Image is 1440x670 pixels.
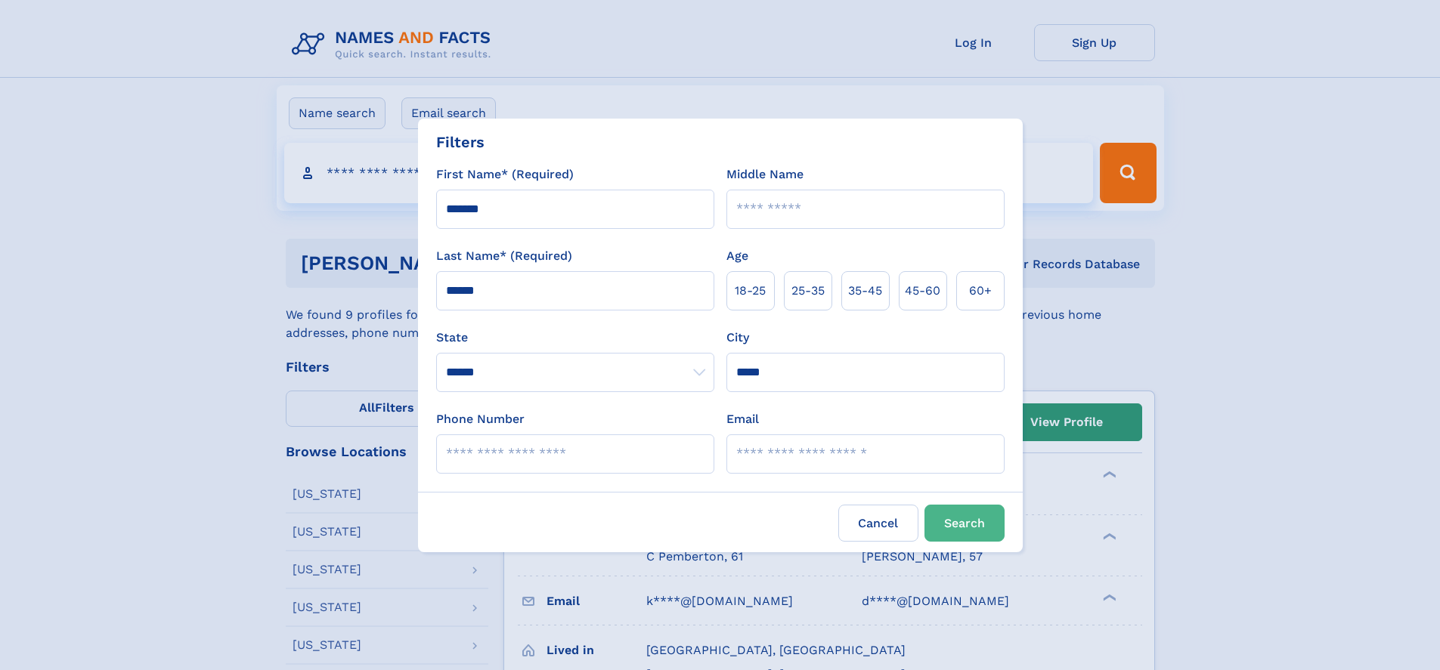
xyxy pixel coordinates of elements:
[791,282,825,300] span: 25‑35
[726,165,804,184] label: Middle Name
[735,282,766,300] span: 18‑25
[969,282,992,300] span: 60+
[436,165,574,184] label: First Name* (Required)
[436,329,714,347] label: State
[436,247,572,265] label: Last Name* (Required)
[726,247,748,265] label: Age
[436,131,485,153] div: Filters
[726,410,759,428] label: Email
[848,282,882,300] span: 35‑45
[436,410,525,428] label: Phone Number
[924,505,1005,542] button: Search
[838,505,918,542] label: Cancel
[905,282,940,300] span: 45‑60
[726,329,749,347] label: City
